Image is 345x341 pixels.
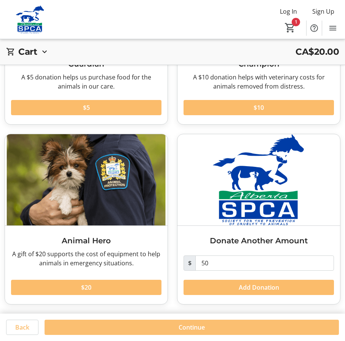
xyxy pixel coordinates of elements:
span: Add Donation [239,283,279,292]
div: A $10 donation helps with veterinary costs for animals removed from distress. [184,73,334,91]
button: Continue [45,320,339,335]
span: Back [15,323,29,332]
button: Help [307,21,322,36]
span: $20 [81,283,91,292]
span: CA$20.00 [295,45,339,59]
button: $5 [11,100,161,115]
button: Back [6,320,38,335]
span: Sign Up [312,7,334,16]
button: Add Donation [184,280,334,295]
button: Cart [283,21,297,35]
img: Animal Hero [5,134,168,225]
span: $5 [83,103,90,112]
input: Donation Amount [195,255,334,271]
div: A gift of $20 supports the cost of equipment to help animals in emergency situations. [11,249,161,268]
button: $20 [11,280,161,295]
button: Sign Up [306,5,340,17]
span: $10 [254,103,264,112]
div: A $5 donation helps us purchase food for the animals in our care. [11,73,161,91]
button: $10 [184,100,334,115]
span: Log In [280,7,297,16]
img: Alberta SPCA's Logo [5,5,55,34]
h3: Donate Another Amount [184,235,334,246]
button: Menu [325,21,340,36]
img: Donate Another Amount [177,134,340,225]
span: $ [184,255,196,271]
h3: Animal Hero [11,235,161,246]
button: Log In [274,5,303,17]
span: Continue [179,323,205,332]
h2: Cart [18,45,37,59]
